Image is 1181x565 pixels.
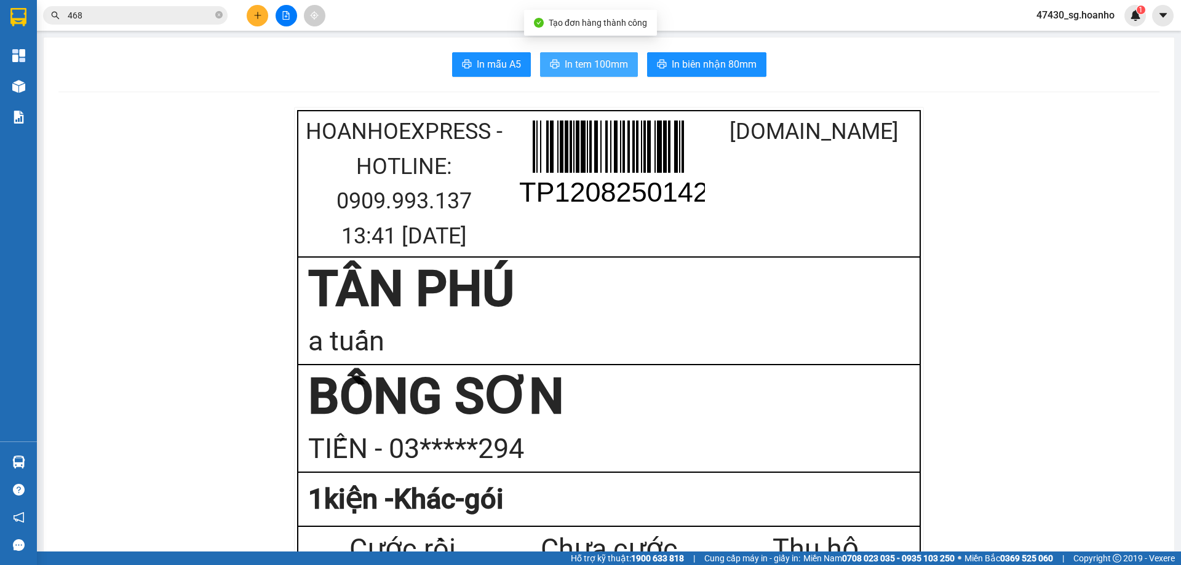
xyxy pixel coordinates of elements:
span: check-circle [534,18,544,28]
span: | [1062,551,1064,565]
span: Miền Bắc [964,551,1053,565]
span: 1 [1139,6,1143,14]
div: [DOMAIN_NAME] [712,114,917,149]
span: caret-down [1158,10,1169,21]
div: TÌNH NGÔ [80,38,178,53]
span: Nhận: [80,10,109,23]
img: warehouse-icon [12,456,25,468]
span: | [693,551,695,565]
input: Tìm tên, số ĐT hoặc mã đơn [68,9,213,22]
span: message [13,539,25,551]
img: logo-vxr [10,8,26,26]
strong: 0708 023 035 - 0935 103 250 [842,553,955,563]
span: 47430_sg.hoanho [1027,7,1124,23]
span: Miền Nam [803,551,955,565]
div: TÂN PHÚ [308,258,910,320]
text: TP1208250142 [519,176,709,208]
div: a tuấn [308,320,910,363]
button: printerIn biên nhận 80mm [647,52,766,77]
span: Gửi: [10,12,30,25]
span: search [51,11,60,20]
img: solution-icon [12,111,25,124]
span: SL [111,77,128,95]
span: copyright [1113,554,1121,563]
span: In tem 100mm [565,57,628,72]
div: Tên hàng: HỘP ( : 1 ) [10,79,178,94]
span: printer [657,59,667,71]
span: In biên nhận 80mm [672,57,757,72]
span: plus [253,11,262,20]
span: file-add [282,11,290,20]
span: printer [550,59,560,71]
span: Tạo đơn hàng thành công [549,18,647,28]
span: Hỗ trợ kỹ thuật: [571,551,684,565]
span: ⚪️ [958,556,961,561]
div: [PERSON_NAME] [80,10,178,38]
span: close-circle [215,11,223,18]
sup: 1 [1137,6,1145,14]
div: TÂN PHÚ [10,10,71,40]
div: HoaNhoExpress - Hotline: 0909.993.137 13:41 [DATE] [301,114,506,253]
button: file-add [276,5,297,26]
img: icon-new-feature [1130,10,1141,21]
div: BỒNG SƠN [308,366,910,427]
button: aim [304,5,325,26]
span: notification [13,512,25,523]
button: printerIn mẫu A5 [452,52,531,77]
button: printerIn tem 100mm [540,52,638,77]
img: dashboard-icon [12,49,25,62]
strong: 0369 525 060 [1000,553,1053,563]
span: close-circle [215,10,223,22]
img: warehouse-icon [12,80,25,93]
span: aim [310,11,319,20]
button: caret-down [1152,5,1174,26]
span: question-circle [13,484,25,496]
button: plus [247,5,268,26]
strong: 1900 633 818 [631,553,684,563]
span: In mẫu A5 [477,57,521,72]
span: printer [462,59,472,71]
div: 1 kiện - Khác-gói [308,478,910,521]
span: Cung cấp máy in - giấy in: [704,551,800,565]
